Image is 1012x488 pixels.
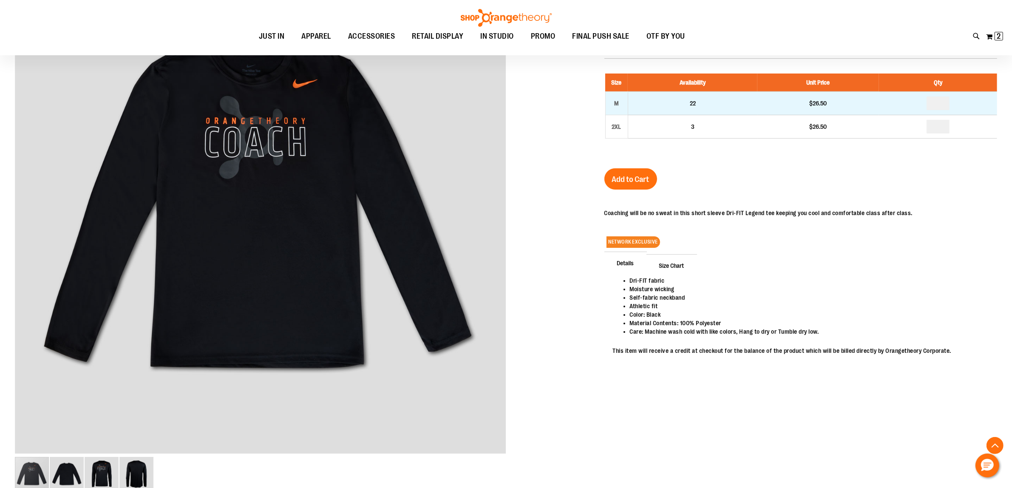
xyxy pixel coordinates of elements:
span: ACCESSORIES [348,27,395,46]
a: RETAIL DISPLAY [404,27,472,46]
span: Details [604,252,647,274]
span: OTF BY YOU [646,27,685,46]
span: APPAREL [302,27,332,46]
a: OTF BY YOU [638,27,694,46]
span: NETWORK EXCLUSIVE [607,236,660,248]
span: Add to Cart [612,175,649,184]
a: PROMO [522,27,564,46]
button: Back To Top [986,437,1003,454]
th: Size [605,74,628,92]
th: Unit Price [757,74,879,92]
div: $26.50 [762,122,875,131]
span: JUST IN [259,27,285,46]
li: Moisture wicking [630,285,989,293]
span: IN STUDIO [481,27,514,46]
th: Availability [628,74,757,92]
span: FINAL PUSH SALE [573,27,630,46]
span: 2 [997,32,1001,40]
a: JUST IN [250,27,293,46]
div: M [610,97,623,110]
span: 22 [690,100,696,107]
div: $26.50 [762,99,875,108]
th: Qty [879,74,997,92]
a: IN STUDIO [472,27,523,46]
span: Size Chart [646,254,697,276]
img: Shop Orangetheory [459,9,553,27]
li: Dri-FIT fabric [630,276,989,285]
div: 2XL [610,120,623,133]
li: Color: Black [630,310,989,319]
button: Add to Cart [604,168,657,190]
button: Hello, have a question? Let’s chat. [975,454,999,477]
li: Athletic fit [630,302,989,310]
li: Care: Machine wash cold with like colors, Hang to dry or Tumble dry low. [630,327,989,336]
span: PROMO [531,27,556,46]
span: 3 [691,123,695,130]
li: Self-fabric neckband [630,293,989,302]
li: Material Contents: 100% Polyester [630,319,989,327]
p: This item will receive a credit at checkout for the balance of the product which will be billed d... [613,346,989,355]
a: ACCESSORIES [340,27,404,46]
span: RETAIL DISPLAY [412,27,464,46]
a: FINAL PUSH SALE [564,27,638,46]
p: Coaching will be no sweat in this short sleeve Dri-FIT Legend tee keeping you cool and comfortabl... [604,209,913,217]
a: APPAREL [293,27,340,46]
